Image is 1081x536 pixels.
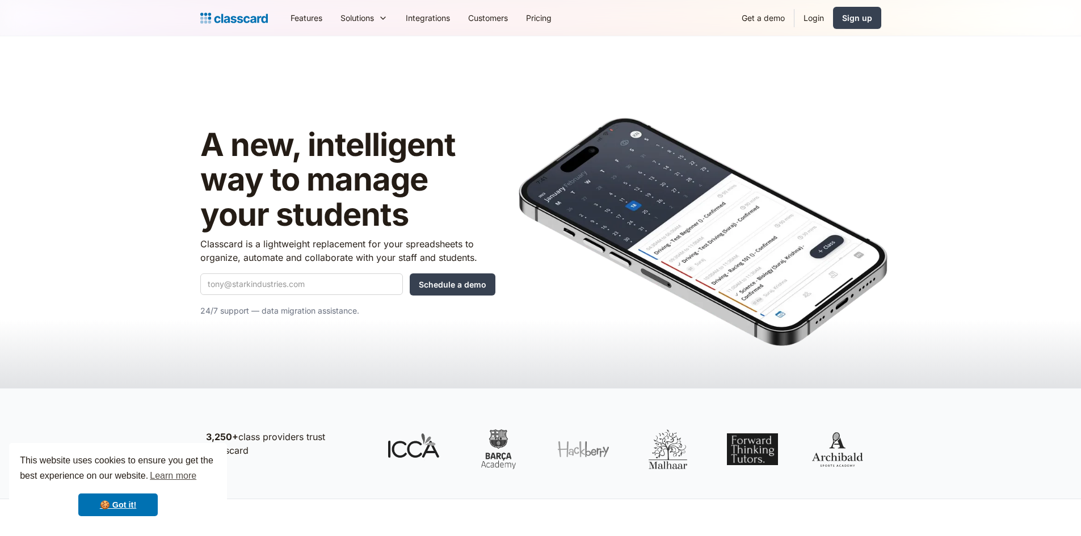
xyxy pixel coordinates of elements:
[20,454,216,484] span: This website uses cookies to ensure you get the best experience on our website.
[842,12,872,24] div: Sign up
[200,237,495,264] p: Classcard is a lightweight replacement for your spreadsheets to organize, automate and collaborat...
[517,5,561,31] a: Pricing
[148,467,198,484] a: learn more about cookies
[78,493,158,516] a: dismiss cookie message
[794,5,833,31] a: Login
[331,5,397,31] div: Solutions
[9,443,227,527] div: cookieconsent
[206,431,238,442] strong: 3,250+
[200,304,495,318] p: 24/7 support — data migration assistance.
[206,430,365,457] p: class providers trust Classcard
[200,273,403,295] input: tony@starkindustries.com
[200,128,495,233] h1: A new, intelligent way to manage your students
[200,273,495,296] form: Quick Demo Form
[200,10,268,26] a: Logo
[397,5,459,31] a: Integrations
[340,12,374,24] div: Solutions
[410,273,495,296] input: Schedule a demo
[833,7,881,29] a: Sign up
[459,5,517,31] a: Customers
[281,5,331,31] a: Features
[733,5,794,31] a: Get a demo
